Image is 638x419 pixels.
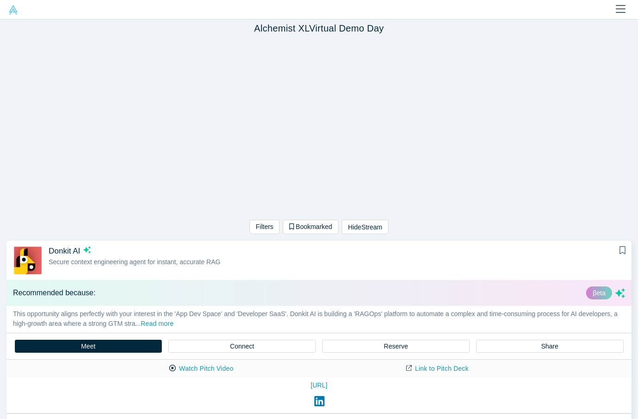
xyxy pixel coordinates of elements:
[615,288,625,298] svg: dsa ai sparkles
[13,287,96,298] p: Recommended because:
[49,246,80,256] span: Donkit AI
[49,258,220,266] span: Secure context engineering agent for instant, accurate RAG
[6,306,632,333] p: This opportunity aligns perfectly with your interest in the 'App Dev Space' and 'Developer SaaS'....
[586,286,612,299] div: βeta
[396,361,478,377] a: Link to Pitch Deck
[159,361,243,377] button: Watch Pitch Video
[6,241,632,280] button: Donkit AIdsa ai sparklesSecure context engineering agent for instant, accurate RAGBookmark
[83,246,91,254] svg: dsa ai sparkles
[283,220,338,234] button: Bookmarked
[159,37,478,216] iframe: Alchemist Class XL Demo Day: Vault
[617,246,629,257] button: Bookmark
[15,340,162,353] button: Meet
[13,381,625,390] a: [URL]
[249,220,280,234] button: Filters
[342,220,389,234] button: HideStream
[168,340,316,353] button: Connect
[8,5,18,15] img: Alchemist Vault Logo
[140,319,173,330] button: Read more
[13,247,42,274] img: Donkit AI's Logo
[322,340,470,353] button: Reserve
[476,340,624,353] button: Share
